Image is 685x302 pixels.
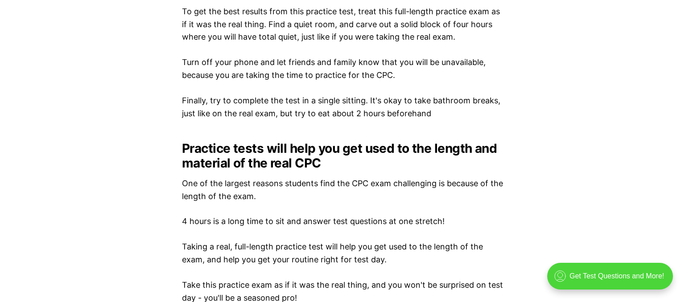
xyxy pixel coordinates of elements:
p: Taking a real, full-length practice test will help you get used to the length of the exam, and he... [182,241,503,266]
p: Turn off your phone and let friends and family know that you will be unavailable, because you are... [182,56,503,82]
p: Finally, try to complete the test in a single sitting. It's okay to take bathroom breaks, just li... [182,94,503,120]
p: 4 hours is a long time to sit and answer test questions at one stretch! [182,215,503,228]
p: To get the best results from this practice test, treat this full-length practice exam as if it wa... [182,5,503,44]
h2: Practice tests will help you get used to the length and material of the real CPC [182,141,503,170]
iframe: portal-trigger [540,258,685,302]
p: One of the largest reasons students find the CPC exam challenging is because of the length of the... [182,177,503,203]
